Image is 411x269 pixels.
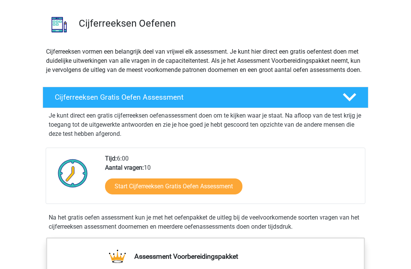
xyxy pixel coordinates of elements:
[40,87,371,108] a: Cijferreeksen Gratis Oefen Assessment
[99,154,365,204] div: 6:00 10
[79,18,362,29] h3: Cijferreeksen Oefenen
[49,111,362,138] p: Je kunt direct een gratis cijferreeksen oefenassessment doen om te kijken waar je staat. Na afloo...
[46,213,365,231] div: Na het gratis oefen assessment kun je met het oefenpakket de uitleg bij de veelvoorkomende soorte...
[54,154,92,192] img: Klok
[105,164,144,171] b: Aantal vragen:
[105,178,242,194] a: Start Cijferreeksen Gratis Oefen Assessment
[43,8,75,41] img: cijferreeksen
[55,93,330,102] h4: Cijferreeksen Gratis Oefen Assessment
[105,155,117,162] b: Tijd:
[46,47,365,75] p: Cijferreeksen vormen een belangrijk deel van vrijwel elk assessment. Je kunt hier direct een grat...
